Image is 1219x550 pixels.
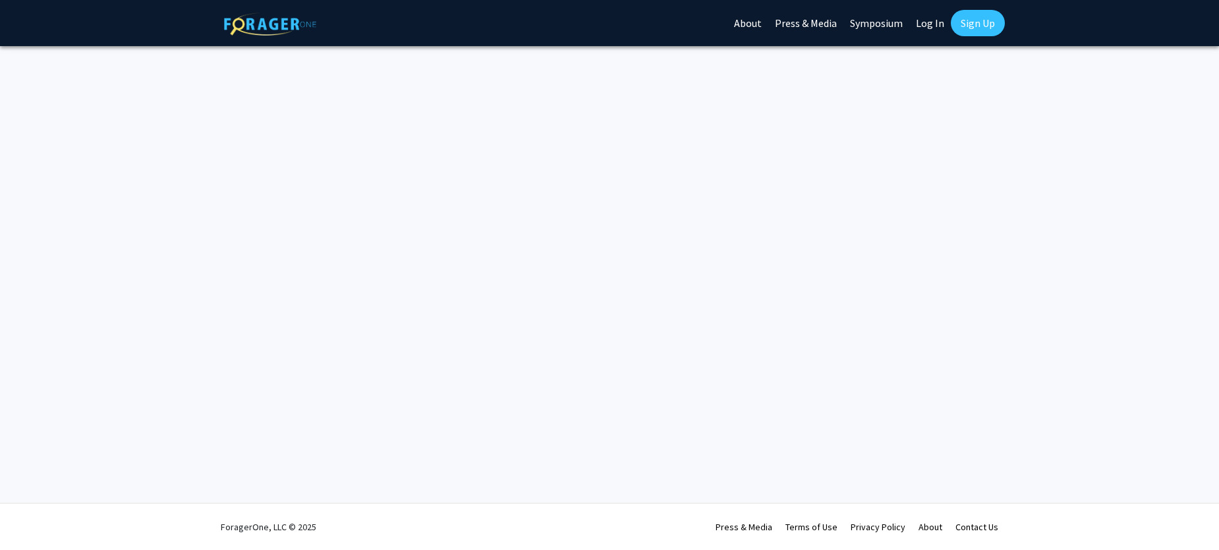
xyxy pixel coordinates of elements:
[851,521,905,533] a: Privacy Policy
[221,504,316,550] div: ForagerOne, LLC © 2025
[224,13,316,36] img: ForagerOne Logo
[919,521,942,533] a: About
[785,521,837,533] a: Terms of Use
[716,521,772,533] a: Press & Media
[955,521,998,533] a: Contact Us
[951,10,1005,36] a: Sign Up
